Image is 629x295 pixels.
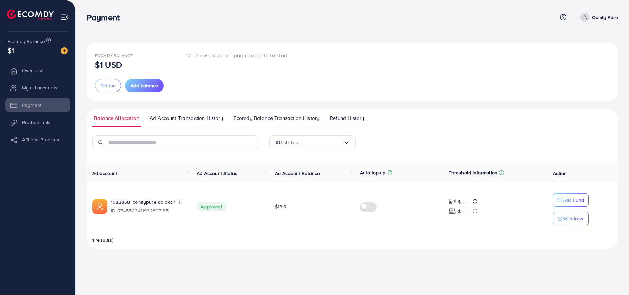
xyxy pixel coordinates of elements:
p: Or choose another payment gate to start [186,51,287,59]
p: $ --- [458,198,467,206]
img: menu [61,13,69,21]
span: Ad Account Transaction History [150,114,223,122]
span: Ad Account Balance [275,170,320,177]
span: Refund [100,82,116,89]
span: All status [275,137,298,148]
div: <span class='underline'>1032368_comfypure ad acc 1_1756824427649</span></br>7545503411932807185 [111,199,185,215]
span: Add balance [131,82,158,89]
p: $1 USD [95,60,122,69]
span: Balance Allocation [94,114,139,122]
button: Add balance [125,79,164,92]
p: Withdraw [563,215,583,223]
span: Refund History [330,114,364,122]
p: Auto top-up [360,169,386,177]
span: $13.61 [275,203,288,210]
span: Ad Account Status [197,170,237,177]
img: top-up amount [449,208,456,215]
button: Withdraw [553,212,589,225]
div: Search for option [269,135,356,149]
span: ID: 7545503411932807185 [111,207,185,214]
span: Action [553,170,567,177]
span: Approved [197,202,226,211]
img: top-up amount [449,198,456,205]
a: Comfy Pure [578,13,618,22]
p: Threshold information [449,169,497,177]
span: Ecomdy Balance Transaction History [234,114,320,122]
a: 1032368_comfypure ad acc 1_1756824427649 [111,199,185,206]
button: Add Fund [553,193,589,207]
img: image [61,47,68,54]
h3: Payment [87,12,125,22]
span: Ecomdy Balance [95,53,133,58]
input: Search for option [298,137,343,148]
p: Add Fund [563,196,584,204]
img: logo [7,10,54,20]
span: Ecomdy Balance [8,38,45,45]
span: Ad account [92,170,117,177]
p: $ --- [458,207,467,216]
span: $1 [8,45,14,55]
img: ic-ads-acc.e4c84228.svg [92,199,107,214]
button: Refund [95,79,121,92]
span: 1 result(s) [92,237,114,244]
p: Comfy Pure [592,13,618,21]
